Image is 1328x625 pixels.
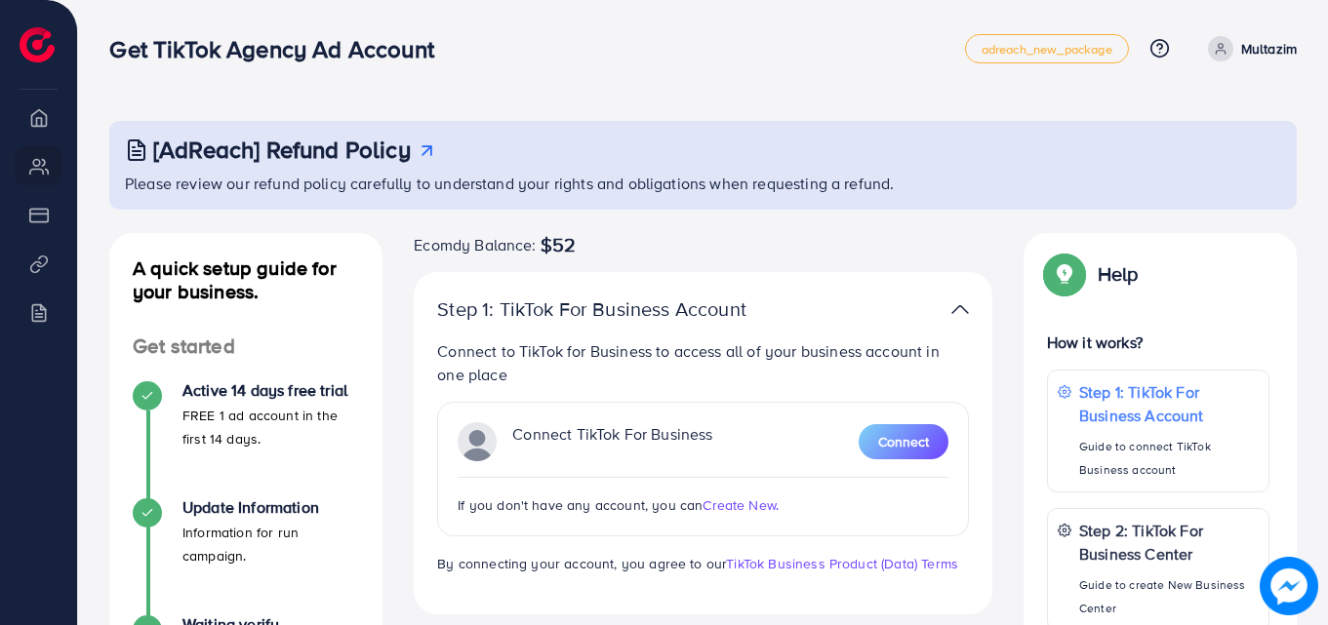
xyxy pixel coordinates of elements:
a: adreach_new_package [965,34,1129,63]
p: Information for run campaign. [182,521,359,567]
span: If you don't have any account, you can [458,495,703,515]
p: Step 2: TikTok For Business Center [1079,519,1259,566]
p: By connecting your account, you agree to our [437,552,969,575]
a: Multazim [1200,36,1297,61]
span: $52 [541,233,576,256]
p: Step 1: TikTok For Business Account [437,297,781,321]
a: TikTok Business Product (Data) Terms [726,554,958,573]
p: Connect to TikTok for Business to access all of your business account in one place [437,339,969,386]
h4: A quick setup guide for your business. [109,256,382,303]
img: TikTok partner [458,422,497,461]
button: Connect [859,424,948,459]
h4: Active 14 days free trial [182,381,359,400]
h4: Update Information [182,498,359,517]
p: Guide to create New Business Center [1079,573,1259,620]
p: Help [1098,262,1139,286]
p: Guide to connect TikTok Business account [1079,435,1259,482]
p: FREE 1 ad account in the first 14 days. [182,404,359,450]
span: Ecomdy Balance: [414,233,536,256]
span: Create New. [703,495,779,515]
span: Connect [878,432,929,451]
p: Connect TikTok For Business [512,422,712,461]
span: adreach_new_package [982,43,1112,56]
h3: [AdReach] Refund Policy [153,136,411,164]
p: Please review our refund policy carefully to understand your rights and obligations when requesti... [125,172,1285,195]
img: Popup guide [1047,256,1082,292]
p: Multazim [1241,37,1297,60]
h3: Get TikTok Agency Ad Account [109,35,449,63]
img: TikTok partner [951,295,969,324]
li: Update Information [109,498,382,615]
li: Active 14 days free trial [109,381,382,498]
img: logo [20,27,55,62]
h4: Get started [109,334,382,359]
p: Step 1: TikTok For Business Account [1079,380,1259,427]
p: How it works? [1047,331,1269,354]
img: image [1260,557,1318,615]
